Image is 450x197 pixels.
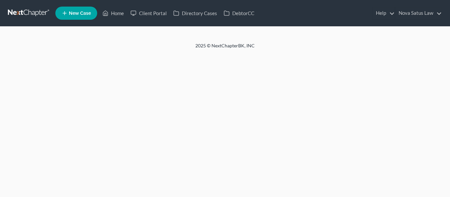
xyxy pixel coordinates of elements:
[99,7,127,19] a: Home
[395,7,442,19] a: Nova Satus Law
[55,7,97,20] new-legal-case-button: New Case
[37,42,413,54] div: 2025 © NextChapterBK, INC
[220,7,258,19] a: DebtorCC
[170,7,220,19] a: Directory Cases
[373,7,395,19] a: Help
[127,7,170,19] a: Client Portal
